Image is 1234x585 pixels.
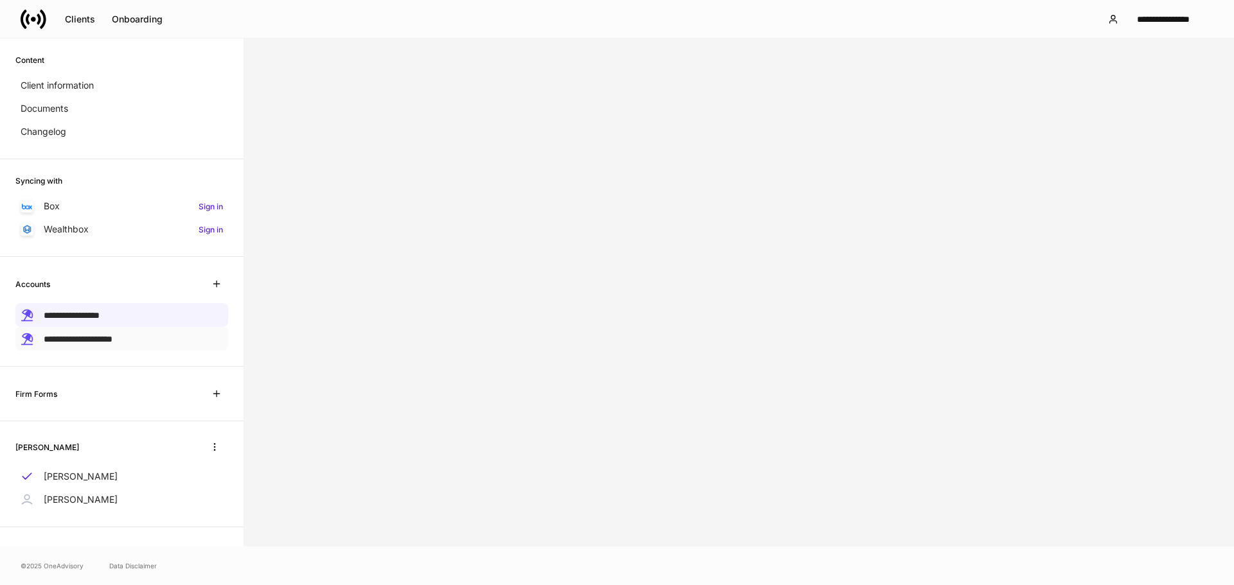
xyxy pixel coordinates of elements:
[15,488,228,511] a: [PERSON_NAME]
[15,120,228,143] a: Changelog
[15,278,50,290] h6: Accounts
[21,79,94,92] p: Client information
[103,9,171,30] button: Onboarding
[44,200,60,213] p: Box
[15,54,44,66] h6: Content
[44,223,89,236] p: Wealthbox
[15,175,62,187] h6: Syncing with
[21,125,66,138] p: Changelog
[44,493,118,506] p: [PERSON_NAME]
[22,204,32,209] img: oYqM9ojoZLfzCHUefNbBcWHcyDPbQKagtYciMC8pFl3iZXy3dU33Uwy+706y+0q2uJ1ghNQf2OIHrSh50tUd9HaB5oMc62p0G...
[57,9,103,30] button: Clients
[65,15,95,24] div: Clients
[109,561,157,571] a: Data Disclaimer
[15,97,228,120] a: Documents
[15,218,228,241] a: WealthboxSign in
[15,388,57,400] h6: Firm Forms
[44,470,118,483] p: [PERSON_NAME]
[21,561,84,571] span: © 2025 OneAdvisory
[199,200,223,213] h6: Sign in
[15,465,228,488] a: [PERSON_NAME]
[15,441,79,453] h6: [PERSON_NAME]
[21,102,68,115] p: Documents
[15,195,228,218] a: BoxSign in
[15,74,228,97] a: Client information
[112,15,163,24] div: Onboarding
[199,223,223,236] h6: Sign in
